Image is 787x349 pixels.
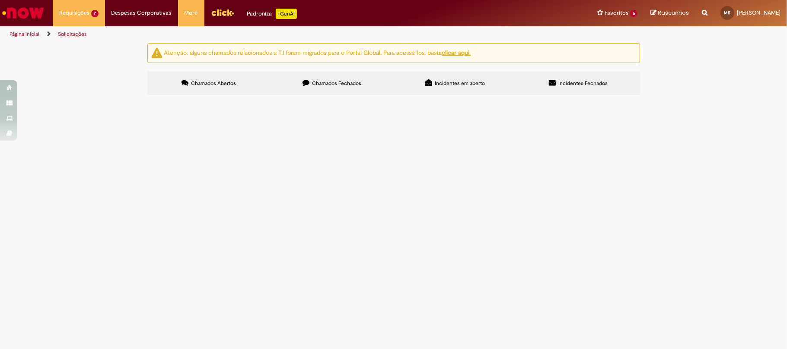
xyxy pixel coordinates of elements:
ul: Trilhas de página [6,26,518,42]
p: +GenAi [276,9,297,19]
span: 6 [630,10,637,17]
span: MS [724,10,731,16]
span: Favoritos [605,9,628,17]
a: Solicitações [58,31,87,38]
span: Requisições [59,9,89,17]
span: Incidentes Fechados [558,80,608,87]
a: Página inicial [10,31,39,38]
span: Chamados Fechados [312,80,361,87]
img: click_logo_yellow_360x200.png [211,6,234,19]
a: Rascunhos [650,9,689,17]
span: Chamados Abertos [191,80,236,87]
ng-bind-html: Atenção: alguns chamados relacionados a T.I foram migrados para o Portal Global. Para acessá-los,... [164,49,471,57]
span: Despesas Corporativas [112,9,172,17]
span: More [185,9,198,17]
span: [PERSON_NAME] [737,9,781,16]
span: 7 [91,10,99,17]
span: Incidentes em aberto [435,80,485,87]
a: clicar aqui. [442,49,471,57]
div: Padroniza [247,9,297,19]
img: ServiceNow [1,4,45,22]
span: Rascunhos [658,9,689,17]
